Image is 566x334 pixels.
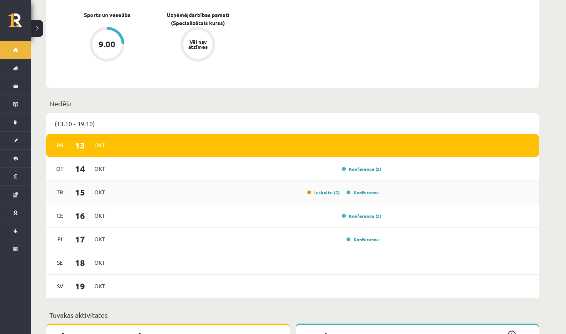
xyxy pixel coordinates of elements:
[342,166,381,172] a: Konference (2)
[62,27,152,63] a: 9.00
[347,236,379,242] a: Konference
[92,163,108,175] span: Okt
[92,139,108,151] span: Okt
[92,233,108,245] span: Okt
[68,139,92,152] span: 13
[52,257,68,269] span: Se
[68,233,92,245] span: 17
[99,40,116,48] div: 9.00
[68,256,92,269] span: 18
[92,210,108,222] span: Okt
[307,189,340,195] a: Ieskaite (2)
[49,98,536,109] p: Nedēļa
[49,310,536,320] p: Tuvākās aktivitātes
[52,163,68,175] span: Ot
[342,213,381,219] a: Konference (3)
[68,162,92,175] span: 14
[8,13,31,33] a: Rīgas 1. Tālmācības vidusskola
[92,186,108,198] span: Okt
[187,39,209,49] div: Vēl nav atzīmes
[347,189,379,195] a: Konference
[68,280,92,292] span: 19
[68,186,92,199] span: 15
[152,27,243,63] a: Vēl nav atzīmes
[52,233,68,245] span: Pi
[52,280,68,292] span: Sv
[84,11,131,19] a: Sports un veselība
[68,209,92,222] span: 16
[92,280,108,292] span: Okt
[52,210,68,222] span: Ce
[92,257,108,269] span: Okt
[46,113,539,134] div: (13.10 - 19.10)
[152,11,243,27] a: Uzņēmējdarbības pamati (Specializētais kurss)
[52,186,68,198] span: Tr
[52,139,68,151] span: Pr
